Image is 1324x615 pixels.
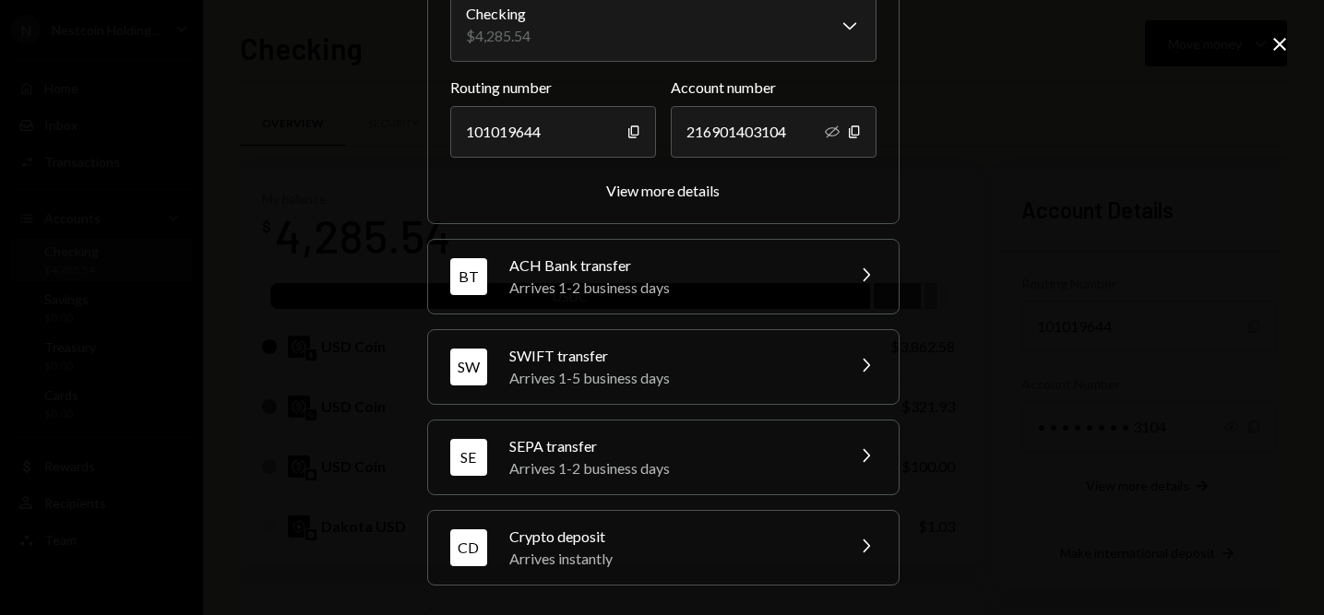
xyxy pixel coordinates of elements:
div: 101019644 [450,106,656,158]
button: CDCrypto depositArrives instantly [428,511,899,585]
div: Arrives instantly [509,548,832,570]
button: View more details [606,182,720,201]
div: 216901403104 [671,106,877,158]
div: Arrives 1-2 business days [509,277,832,299]
label: Routing number [450,77,656,99]
button: SWSWIFT transferArrives 1-5 business days [428,330,899,404]
div: View more details [606,182,720,199]
label: Account number [671,77,877,99]
button: BTACH Bank transferArrives 1-2 business days [428,240,899,313]
div: SW [450,349,487,385]
div: CD [450,529,487,566]
div: Arrives 1-2 business days [509,457,832,479]
button: SESEPA transferArrives 1-2 business days [428,420,899,494]
div: SWIFT transfer [509,345,832,367]
div: Crypto deposit [509,526,832,548]
div: SEPA transfer [509,435,832,457]
div: Arrives 1-5 business days [509,367,832,389]
div: ACH Bank transfer [509,254,832,277]
div: BT [450,258,487,295]
div: SE [450,439,487,476]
